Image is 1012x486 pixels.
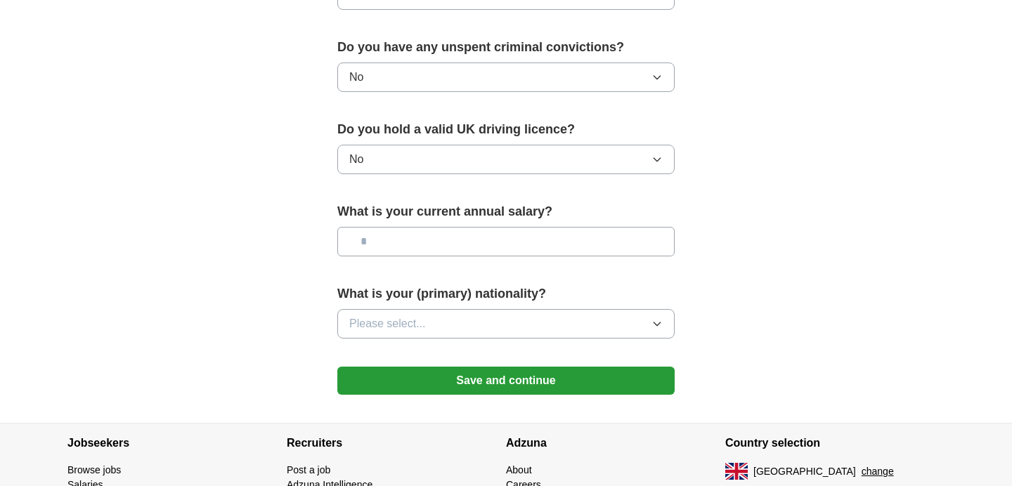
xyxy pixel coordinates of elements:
button: No [337,63,675,92]
a: Browse jobs [67,464,121,475]
span: Please select... [349,315,426,332]
button: Please select... [337,309,675,339]
a: Post a job [287,464,330,475]
span: No [349,69,363,86]
a: About [506,464,532,475]
button: No [337,145,675,174]
span: [GEOGRAPHIC_DATA] [753,464,856,479]
label: Do you have any unspent criminal convictions? [337,38,675,57]
label: What is your (primary) nationality? [337,284,675,303]
button: Save and continue [337,367,675,395]
img: UK flag [725,463,748,480]
span: No [349,151,363,168]
label: What is your current annual salary? [337,202,675,221]
h4: Country selection [725,423,945,463]
label: Do you hold a valid UK driving licence? [337,120,675,139]
button: change [862,464,894,479]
